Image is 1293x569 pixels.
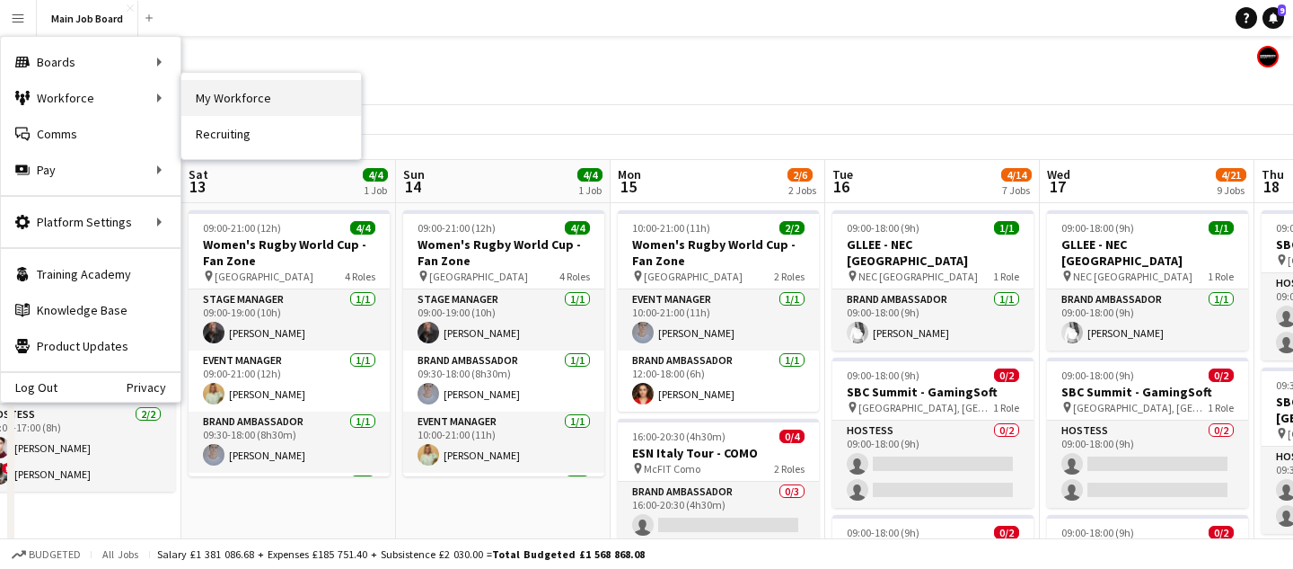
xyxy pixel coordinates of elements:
[1061,369,1134,382] span: 09:00-18:00 (9h)
[29,548,81,561] span: Budgeted
[618,289,819,351] app-card-role: Event Manager1/110:00-21:00 (11h)[PERSON_NAME]
[832,384,1034,400] h3: SBC Summit - GamingSoft
[1047,358,1248,508] app-job-card: 09:00-18:00 (9h)0/2SBC Summit - GamingSoft [GEOGRAPHIC_DATA], [GEOGRAPHIC_DATA]1 RoleHostess0/209...
[788,183,816,197] div: 2 Jobs
[9,545,84,565] button: Budgeted
[400,176,425,197] span: 14
[403,351,604,412] app-card-role: Brand Ambassador1/109:30-18:00 (8h30m)[PERSON_NAME]
[618,210,819,412] app-job-card: 10:00-21:00 (11h)2/2Women's Rugby World Cup - Fan Zone [GEOGRAPHIC_DATA]2 RolesEvent Manager1/110...
[994,526,1019,539] span: 0/2
[1047,289,1248,351] app-card-role: Brand Ambassador1/109:00-18:00 (9h)[PERSON_NAME]
[1209,369,1234,382] span: 0/2
[37,1,138,36] button: Main Job Board
[1259,176,1284,197] span: 18
[1262,166,1284,182] span: Thu
[632,221,710,235] span: 10:00-21:00 (11h)
[1216,168,1246,182] span: 4/21
[577,168,603,182] span: 4/4
[363,168,388,182] span: 4/4
[1047,421,1248,508] app-card-role: Hostess0/209:00-18:00 (9h)
[830,176,853,197] span: 16
[1002,183,1031,197] div: 7 Jobs
[832,210,1034,351] app-job-card: 09:00-18:00 (9h)1/1GLLEE - NEC [GEOGRAPHIC_DATA] NEC [GEOGRAPHIC_DATA]1 RoleBrand Ambassador1/109...
[364,183,387,197] div: 1 Job
[403,210,604,476] div: 09:00-21:00 (12h)4/4Women's Rugby World Cup - Fan Zone [GEOGRAPHIC_DATA]4 RolesStage Manager1/109...
[1262,7,1284,29] a: 9
[1047,166,1070,182] span: Wed
[559,270,590,283] span: 4 Roles
[429,270,528,283] span: [GEOGRAPHIC_DATA]
[1047,384,1248,400] h3: SBC Summit - GamingSoft
[186,176,208,197] span: 13
[189,289,390,351] app-card-role: Stage Manager1/109:00-19:00 (10h)[PERSON_NAME]
[1044,176,1070,197] span: 17
[1,116,180,152] a: Comms
[644,270,743,283] span: [GEOGRAPHIC_DATA]
[1208,270,1234,283] span: 1 Role
[215,270,313,283] span: [GEOGRAPHIC_DATA]
[618,351,819,412] app-card-role: Brand Ambassador1/112:00-18:00 (6h)[PERSON_NAME]
[858,270,978,283] span: NEC [GEOGRAPHIC_DATA]
[618,166,641,182] span: Mon
[1073,270,1192,283] span: NEC [GEOGRAPHIC_DATA]
[847,369,919,382] span: 09:00-18:00 (9h)
[832,236,1034,269] h3: GLLEE - NEC [GEOGRAPHIC_DATA]
[1047,236,1248,269] h3: GLLEE - NEC [GEOGRAPHIC_DATA]
[403,236,604,269] h3: Women's Rugby World Cup - Fan Zone
[492,547,645,561] span: Total Budgeted £1 568 868.08
[127,380,180,395] a: Privacy
[403,166,425,182] span: Sun
[1,380,57,395] a: Log Out
[189,210,390,476] app-job-card: 09:00-21:00 (12h)4/4Women's Rugby World Cup - Fan Zone [GEOGRAPHIC_DATA]4 RolesStage Manager1/109...
[345,270,375,283] span: 4 Roles
[578,183,602,197] div: 1 Job
[832,166,853,182] span: Tue
[181,80,361,116] a: My Workforce
[181,116,361,152] a: Recruiting
[1,44,180,80] div: Boards
[203,221,281,235] span: 09:00-21:00 (12h)
[832,358,1034,508] app-job-card: 09:00-18:00 (9h)0/2SBC Summit - GamingSoft [GEOGRAPHIC_DATA], [GEOGRAPHIC_DATA]1 RoleHostess0/209...
[1001,168,1032,182] span: 4/14
[1217,183,1245,197] div: 9 Jobs
[1257,46,1279,67] app-user-avatar: experience staff
[1047,210,1248,351] app-job-card: 09:00-18:00 (9h)1/1GLLEE - NEC [GEOGRAPHIC_DATA] NEC [GEOGRAPHIC_DATA]1 RoleBrand Ambassador1/109...
[99,547,142,561] span: All jobs
[350,221,375,235] span: 4/4
[189,166,208,182] span: Sat
[847,526,919,539] span: 09:00-18:00 (9h)
[189,473,390,534] app-card-role: Brand Ambassador1/1
[1061,221,1134,235] span: 09:00-18:00 (9h)
[774,462,805,476] span: 2 Roles
[632,430,726,443] span: 16:00-20:30 (4h30m)
[615,176,641,197] span: 15
[1,204,180,240] div: Platform Settings
[832,289,1034,351] app-card-role: Brand Ambassador1/109:00-18:00 (9h)[PERSON_NAME]
[189,236,390,269] h3: Women's Rugby World Cup - Fan Zone
[779,430,805,443] span: 0/4
[774,270,805,283] span: 2 Roles
[1208,401,1234,414] span: 1 Role
[189,412,390,473] app-card-role: Brand Ambassador1/109:30-18:00 (8h30m)[PERSON_NAME]
[832,421,1034,508] app-card-role: Hostess0/209:00-18:00 (9h)
[858,401,993,414] span: [GEOGRAPHIC_DATA], [GEOGRAPHIC_DATA]
[403,412,604,473] app-card-role: Event Manager1/110:00-21:00 (11h)[PERSON_NAME]
[1,256,180,292] a: Training Academy
[994,221,1019,235] span: 1/1
[618,236,819,269] h3: Women's Rugby World Cup - Fan Zone
[1,80,180,116] div: Workforce
[403,289,604,351] app-card-role: Stage Manager1/109:00-19:00 (10h)[PERSON_NAME]
[1,328,180,364] a: Product Updates
[1209,526,1234,539] span: 0/2
[189,351,390,412] app-card-role: Event Manager1/109:00-21:00 (12h)[PERSON_NAME]
[779,221,805,235] span: 2/2
[1,292,180,328] a: Knowledge Base
[2,463,13,474] span: !
[1,152,180,188] div: Pay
